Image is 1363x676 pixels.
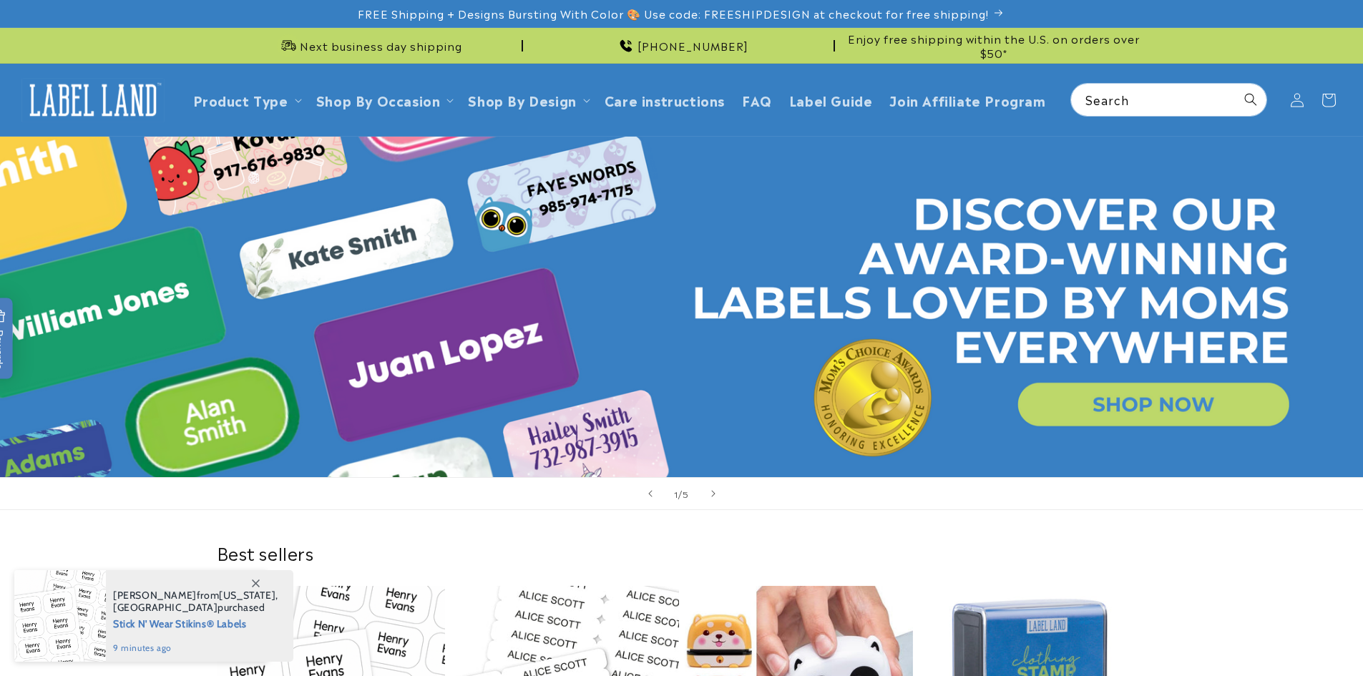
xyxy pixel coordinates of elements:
a: Product Type [193,90,288,109]
span: Enjoy free shipping within the U.S. on orders over $50* [841,31,1147,59]
span: [PHONE_NUMBER] [637,39,748,53]
span: [PERSON_NAME] [113,589,197,602]
a: FAQ [733,83,781,117]
summary: Shop By Occasion [308,83,460,117]
h2: Best sellers [217,542,1147,564]
a: Care instructions [596,83,733,117]
span: 5 [683,486,689,501]
span: Join Affiliate Program [889,92,1045,108]
span: [US_STATE] [219,589,275,602]
span: FREE Shipping + Designs Bursting With Color 🎨 Use code: FREESHIPDESIGN at checkout for free shipp... [358,6,989,21]
span: FAQ [742,92,772,108]
span: Shop By Occasion [316,92,441,108]
a: Join Affiliate Program [881,83,1054,117]
span: Next business day shipping [300,39,462,53]
div: Announcement [529,28,835,63]
img: Label Land [21,78,165,122]
span: Care instructions [605,92,725,108]
span: [GEOGRAPHIC_DATA] [113,601,218,614]
summary: Product Type [185,83,308,117]
span: from , purchased [113,589,278,614]
button: Next slide [698,478,729,509]
button: Previous slide [635,478,666,509]
div: Announcement [217,28,523,63]
div: Announcement [841,28,1147,63]
summary: Shop By Design [459,83,595,117]
a: Label Land [16,72,170,127]
span: / [678,486,683,501]
a: Label Guide [781,83,881,117]
span: 1 [674,486,678,501]
a: Shop By Design [468,90,576,109]
span: Label Guide [789,92,873,108]
button: Search [1235,84,1266,115]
